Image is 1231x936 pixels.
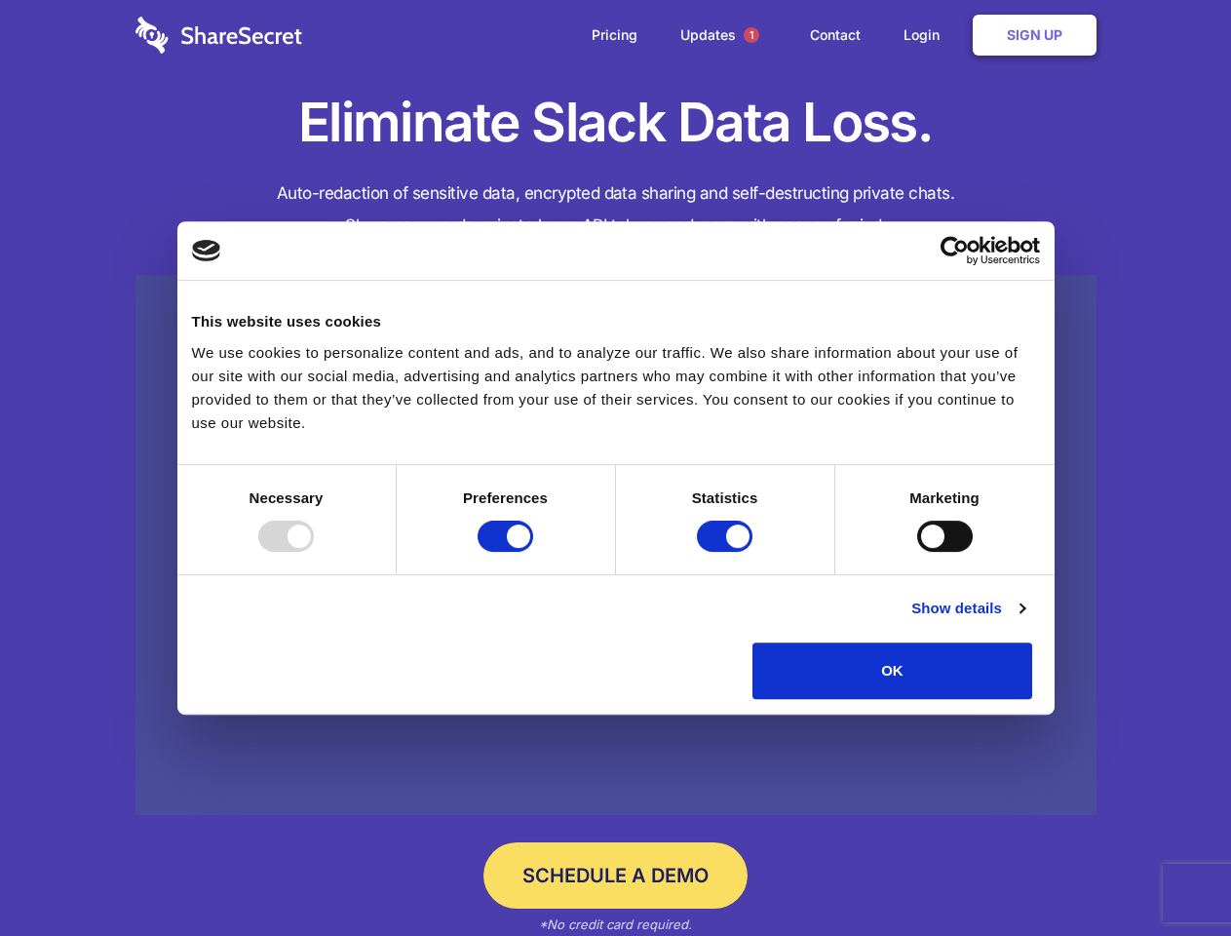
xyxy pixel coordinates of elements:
a: Contact [790,5,880,65]
a: Login [884,5,969,65]
strong: Marketing [909,489,980,506]
a: Sign Up [973,15,1096,56]
a: Usercentrics Cookiebot - opens in a new window [869,236,1040,265]
img: logo [192,240,221,261]
h1: Eliminate Slack Data Loss. [135,88,1096,158]
a: Schedule a Demo [483,842,748,909]
span: 1 [744,27,759,43]
a: Show details [911,597,1024,620]
div: This website uses cookies [192,310,1040,333]
div: We use cookies to personalize content and ads, and to analyze our traffic. We also share informat... [192,341,1040,435]
strong: Statistics [692,489,758,506]
strong: Necessary [250,489,324,506]
h4: Auto-redaction of sensitive data, encrypted data sharing and self-destructing private chats. Shar... [135,177,1096,242]
img: logo-wordmark-white-trans-d4663122ce5f474addd5e946df7df03e33cb6a1c49d2221995e7729f52c070b2.svg [135,17,302,54]
strong: Preferences [463,489,548,506]
button: OK [752,643,1032,699]
a: Wistia video thumbnail [135,275,1096,816]
a: Pricing [572,5,657,65]
em: *No credit card required. [539,916,692,932]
